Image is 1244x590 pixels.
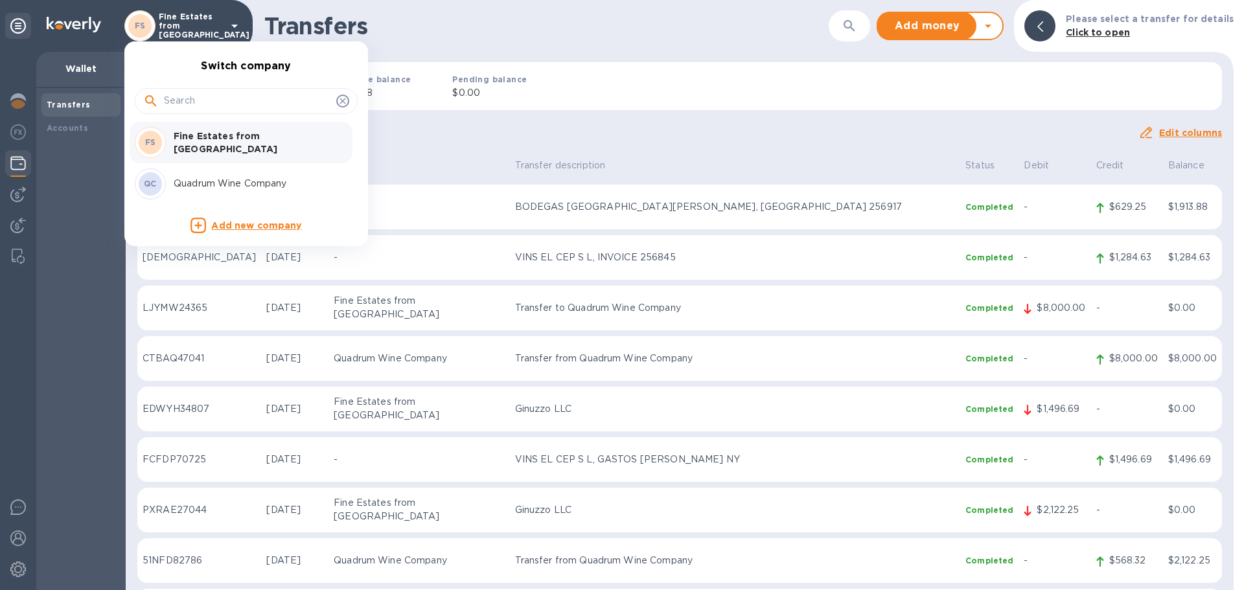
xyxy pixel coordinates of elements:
input: Search [164,91,331,111]
b: FS [145,137,156,147]
b: QC [144,179,157,188]
p: Quadrum Wine Company [174,177,337,190]
p: Add new company [211,219,301,233]
p: Fine Estates from [GEOGRAPHIC_DATA] [174,130,337,155]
